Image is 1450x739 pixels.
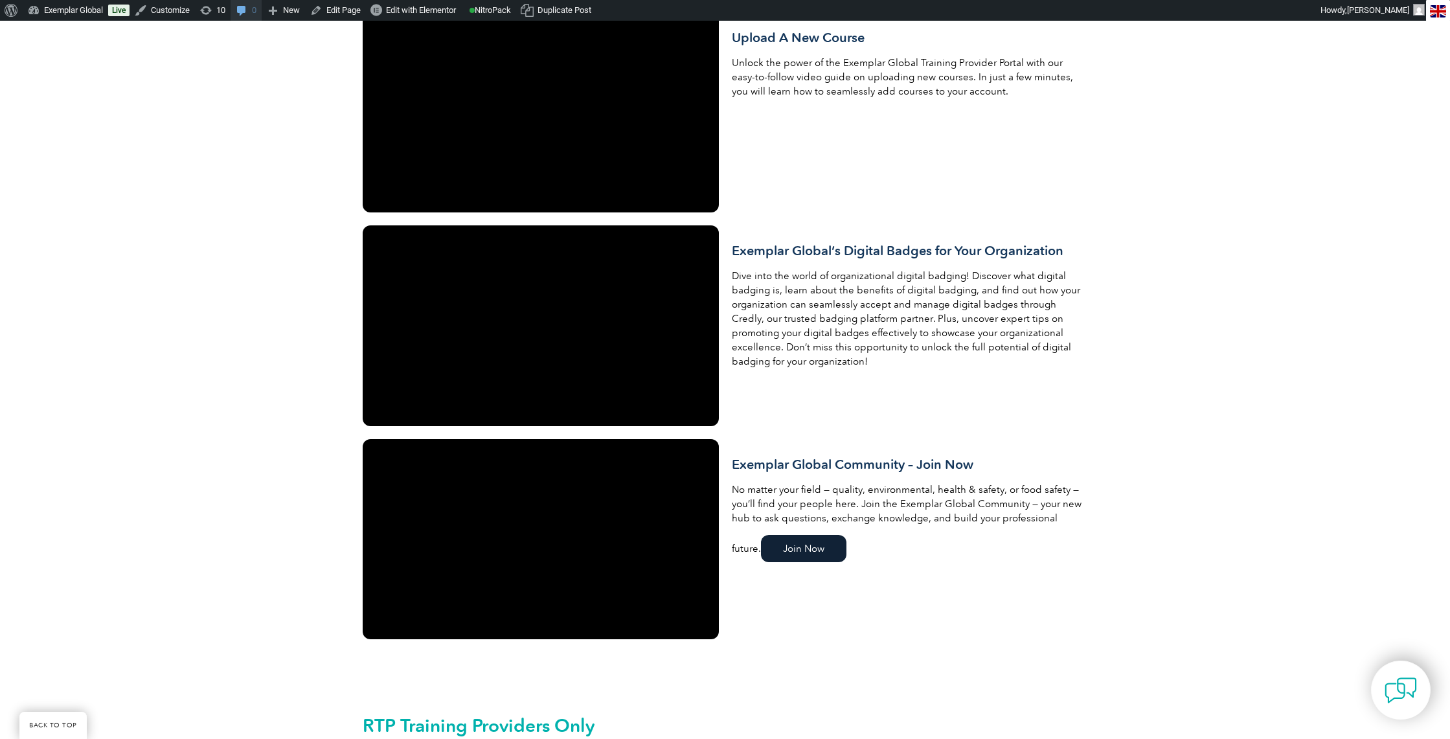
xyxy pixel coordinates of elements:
a: BACK TO TOP [19,712,87,739]
a: Join Now [761,535,846,562]
iframe: Exemplar Global Community - Join Now [363,439,719,639]
h3: Exemplar Global’s Digital Badges for Your Organization [732,243,1088,259]
p: Unlock the power of the Exemplar Global Training Provider Portal with our easy-to-follow video gu... [732,56,1088,98]
h2: RTP Training Providers Only [363,715,1088,736]
iframe: Exemplar Global’s Digital Badges for Your Organization [363,225,719,426]
p: Dive into the world of organizational digital badging! Discover what digital badging is, learn ab... [732,269,1088,369]
p: No matter your field — quality, environmental, health & safety, or food safety — you’ll find your... [732,483,1088,575]
h3: Upload A New Course [732,30,1088,46]
span: [PERSON_NAME] [1347,5,1409,15]
img: contact-chat.png [1385,674,1417,707]
span: Edit with Elementor [386,5,456,15]
img: en [1430,5,1446,17]
a: Live [108,5,130,16]
h3: Exemplar Global Community – Join Now [732,457,1088,473]
iframe: Upload A New Course [363,12,719,212]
